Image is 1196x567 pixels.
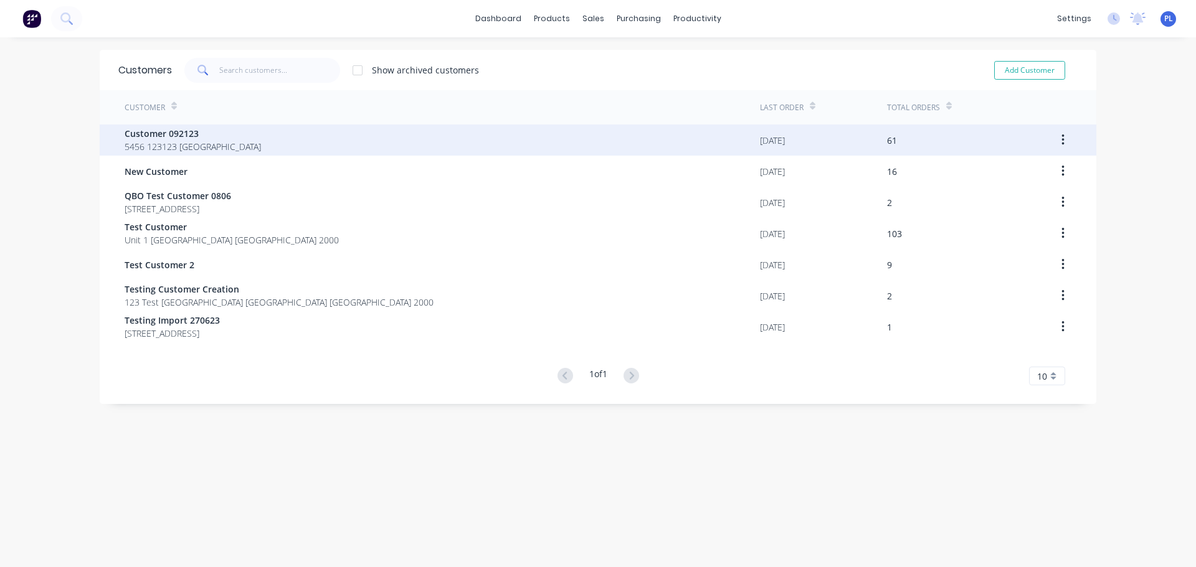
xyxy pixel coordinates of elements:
span: Test Customer [125,220,339,233]
input: Search customers... [219,58,341,83]
div: 9 [887,258,892,271]
div: Total Orders [887,102,940,113]
img: Factory [22,9,41,28]
div: 2 [887,196,892,209]
div: [DATE] [760,196,785,209]
div: [DATE] [760,321,785,334]
span: Customer 092123 [125,127,261,140]
span: [STREET_ADDRESS] [125,202,231,215]
div: [DATE] [760,227,785,240]
div: settings [1051,9,1098,28]
div: [DATE] [760,258,785,271]
a: dashboard [469,9,528,28]
div: 103 [887,227,902,240]
span: PL [1164,13,1173,24]
span: 10 [1037,370,1047,383]
span: Testing Customer Creation [125,283,434,296]
span: Test Customer 2 [125,258,194,271]
div: [DATE] [760,134,785,147]
div: [DATE] [760,165,785,178]
div: sales [576,9,610,28]
span: 5456 123123 [GEOGRAPHIC_DATA] [125,140,261,153]
div: Last Order [760,102,804,113]
div: products [528,9,576,28]
span: QBO Test Customer 0806 [125,189,231,202]
div: Customers [118,63,172,78]
div: Show archived customers [372,63,479,77]
button: Add Customer [994,61,1065,80]
div: 1 [887,321,892,334]
div: 2 [887,289,892,302]
div: productivity [667,9,728,28]
span: New Customer [125,165,187,178]
span: Testing Import 270623 [125,314,220,327]
div: 1 of 1 [589,367,607,385]
div: 61 [887,134,897,147]
div: Customer [125,102,165,113]
span: 123 Test [GEOGRAPHIC_DATA] [GEOGRAPHIC_DATA] [GEOGRAPHIC_DATA] 2000 [125,296,434,309]
span: Unit 1 [GEOGRAPHIC_DATA] [GEOGRAPHIC_DATA] 2000 [125,233,339,246]
div: [DATE] [760,289,785,302]
span: [STREET_ADDRESS] [125,327,220,340]
div: purchasing [610,9,667,28]
div: 16 [887,165,897,178]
